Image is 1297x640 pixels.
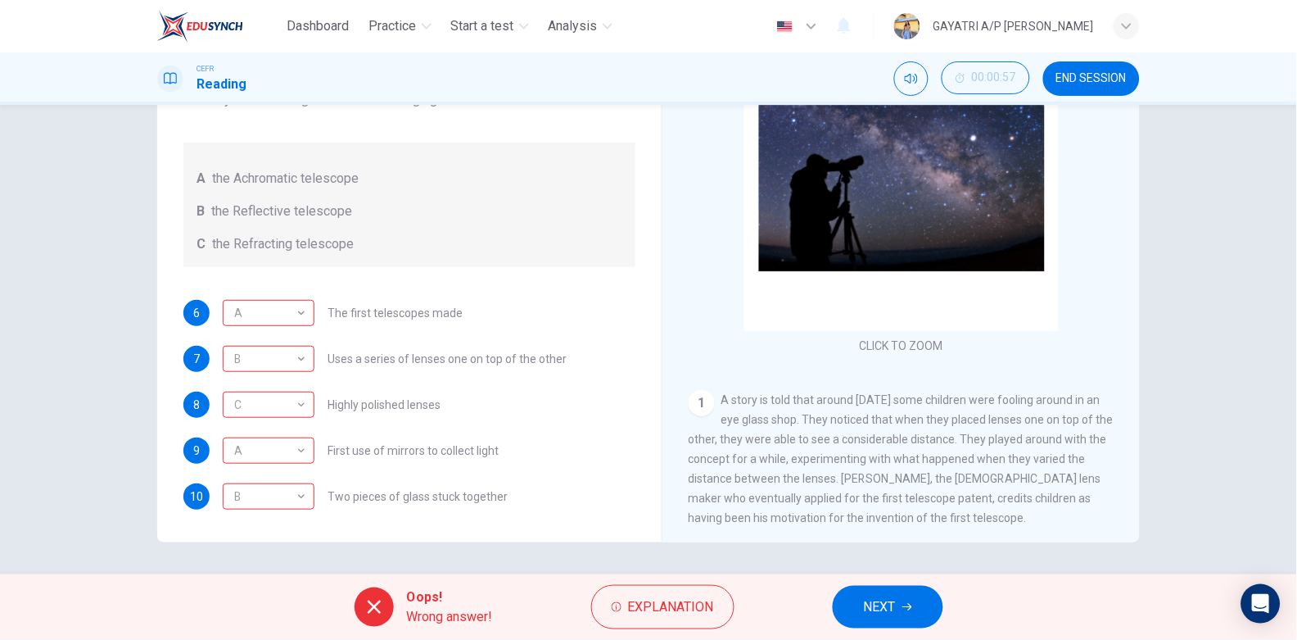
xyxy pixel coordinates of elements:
[894,13,920,39] img: Profile picture
[1043,61,1140,96] button: END SESSION
[933,16,1094,36] div: GAYATRI A/P [PERSON_NAME]
[211,202,352,221] span: the Reflective telescope
[193,353,200,365] span: 7
[942,61,1030,96] div: Hide
[775,20,795,33] img: en
[157,10,281,43] a: EduSynch logo
[223,392,314,418] div: A
[689,390,715,416] div: 1
[193,307,200,319] span: 6
[223,336,309,383] div: B
[628,596,714,619] span: Explanation
[451,16,514,36] span: Start a test
[197,63,214,75] span: CEFR
[445,11,536,41] button: Start a test
[223,428,309,474] div: A
[972,71,1016,84] span: 00:00:57
[212,234,354,254] span: the Refracting telescope
[157,10,243,43] img: EduSynch logo
[223,290,309,337] div: A
[193,445,200,456] span: 9
[223,382,309,429] div: C
[281,11,356,41] button: Dashboard
[894,61,929,96] div: Mute
[549,16,598,36] span: Analysis
[193,399,200,411] span: 8
[223,483,314,510] div: A
[197,169,206,188] span: A
[328,307,463,319] span: The first telescopes made
[591,585,734,629] button: Explanation
[223,300,314,326] div: C
[407,607,493,627] span: Wrong answer!
[223,438,314,464] div: B
[328,399,441,411] span: Highly polished lenses
[197,202,205,221] span: B
[1056,72,1127,85] span: END SESSION
[328,491,508,502] span: Two pieces of glass stuck together
[369,16,417,36] span: Practice
[864,596,896,619] span: NEXT
[328,353,567,365] span: Uses a series of lenses one on top of the other
[287,16,350,36] span: Dashboard
[197,75,246,94] h1: Reading
[542,11,619,41] button: Analysis
[363,11,438,41] button: Practice
[190,491,203,502] span: 10
[689,393,1114,524] span: A story is told that around [DATE] some children were fooling around in an eye glass shop. They n...
[212,169,359,188] span: the Achromatic telescope
[1241,584,1281,624] div: Open Intercom Messenger
[197,234,206,254] span: C
[407,588,493,607] span: Oops!
[328,445,499,456] span: First use of mirrors to collect light
[833,586,943,629] button: NEXT
[223,474,309,520] div: B
[942,61,1030,94] button: 00:00:57
[223,346,314,372] div: C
